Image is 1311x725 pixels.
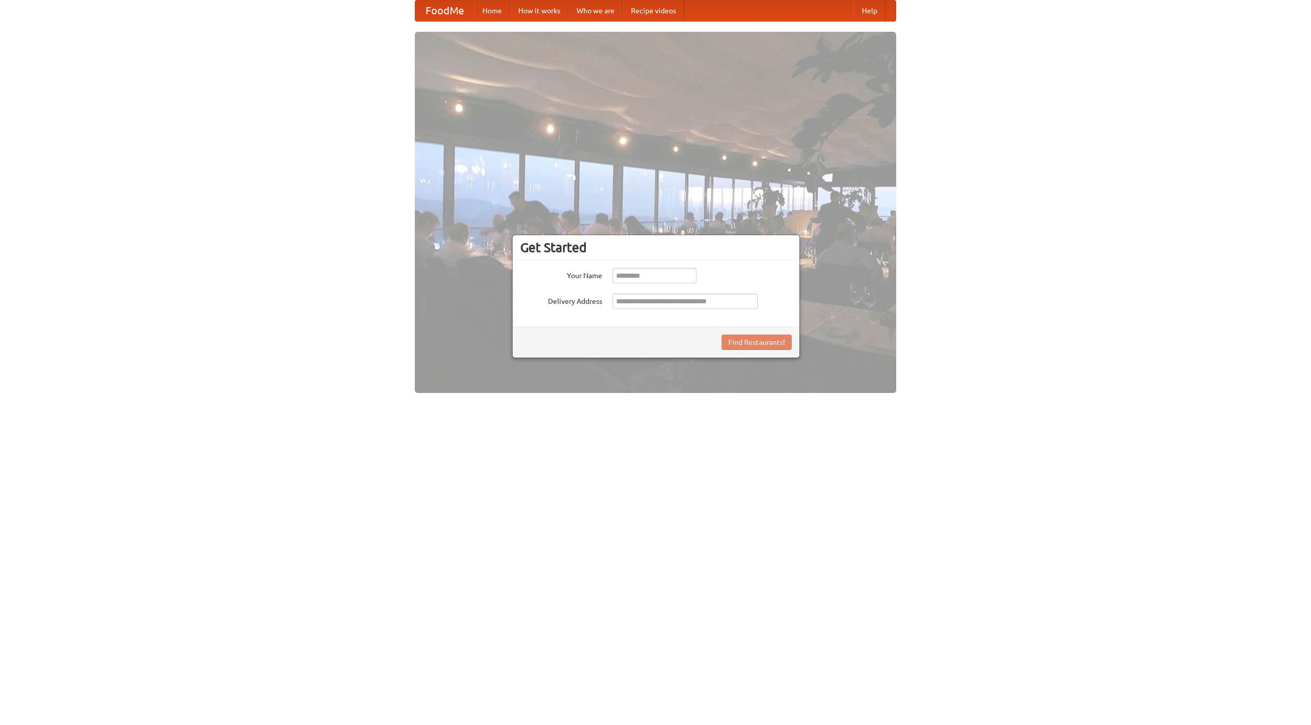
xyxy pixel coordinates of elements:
label: Delivery Address [520,294,602,306]
a: Help [854,1,885,21]
a: Who we are [568,1,623,21]
button: Find Restaurants! [722,335,792,350]
label: Your Name [520,268,602,281]
a: Home [474,1,510,21]
a: FoodMe [415,1,474,21]
a: Recipe videos [623,1,684,21]
a: How it works [510,1,568,21]
h3: Get Started [520,240,792,255]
